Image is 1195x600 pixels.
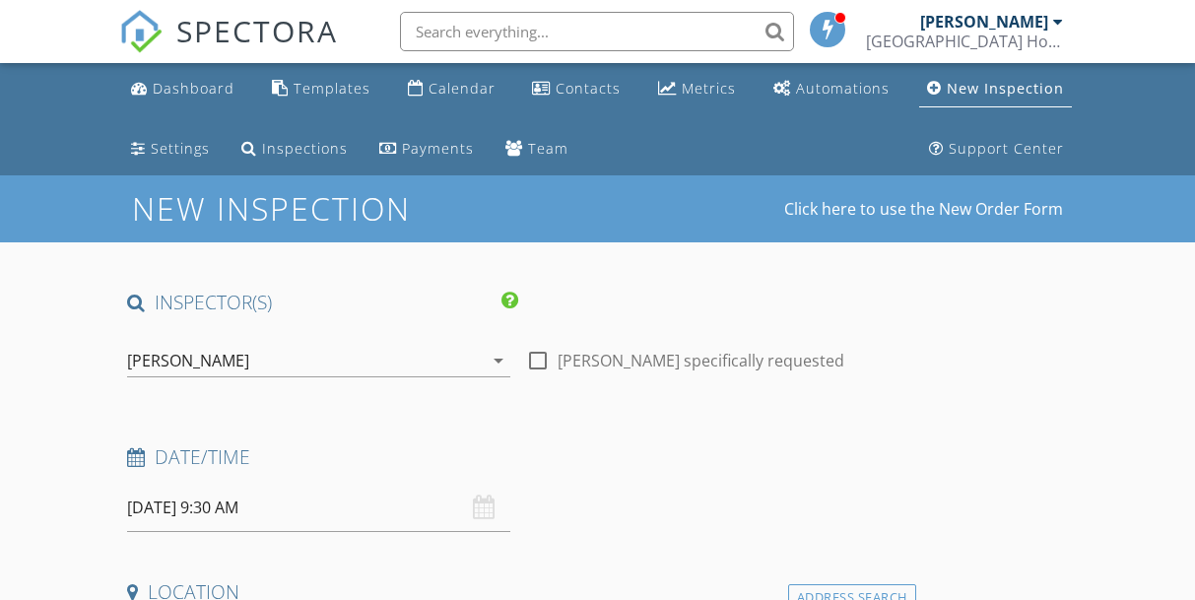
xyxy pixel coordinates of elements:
div: Team [528,139,568,158]
a: Settings [123,131,218,167]
a: Team [498,131,576,167]
div: Payments [402,139,474,158]
a: New Inspection [919,71,1072,107]
label: [PERSON_NAME] specifically requested [558,351,844,370]
div: Metrics [682,79,736,98]
div: Contacts [556,79,621,98]
a: Dashboard [123,71,242,107]
div: [PERSON_NAME] [920,12,1048,32]
div: Support Center [949,139,1064,158]
img: The Best Home Inspection Software - Spectora [119,10,163,53]
div: Templates [294,79,370,98]
div: Automations [796,79,890,98]
span: SPECTORA [176,10,338,51]
div: New Inspection [947,79,1064,98]
div: Calendar [429,79,496,98]
i: arrow_drop_down [487,349,510,372]
input: Search everything... [400,12,794,51]
a: Support Center [921,131,1072,167]
div: South Central PA Home Inspection Co. Inc. [866,32,1063,51]
a: Calendar [400,71,503,107]
iframe: Intercom live chat [1128,533,1175,580]
h1: New Inspection [132,191,568,226]
a: Contacts [524,71,629,107]
a: Metrics [650,71,744,107]
input: Select date [127,484,509,532]
div: Settings [151,139,210,158]
a: Templates [264,71,378,107]
a: Automations (Basic) [765,71,897,107]
h4: INSPECTOR(S) [127,290,517,315]
div: Inspections [262,139,348,158]
a: SPECTORA [119,27,338,68]
a: Click here to use the New Order Form [784,201,1063,217]
h4: Date/Time [127,444,908,470]
a: Payments [371,131,482,167]
div: [PERSON_NAME] [127,352,249,369]
a: Inspections [233,131,356,167]
div: Dashboard [153,79,234,98]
